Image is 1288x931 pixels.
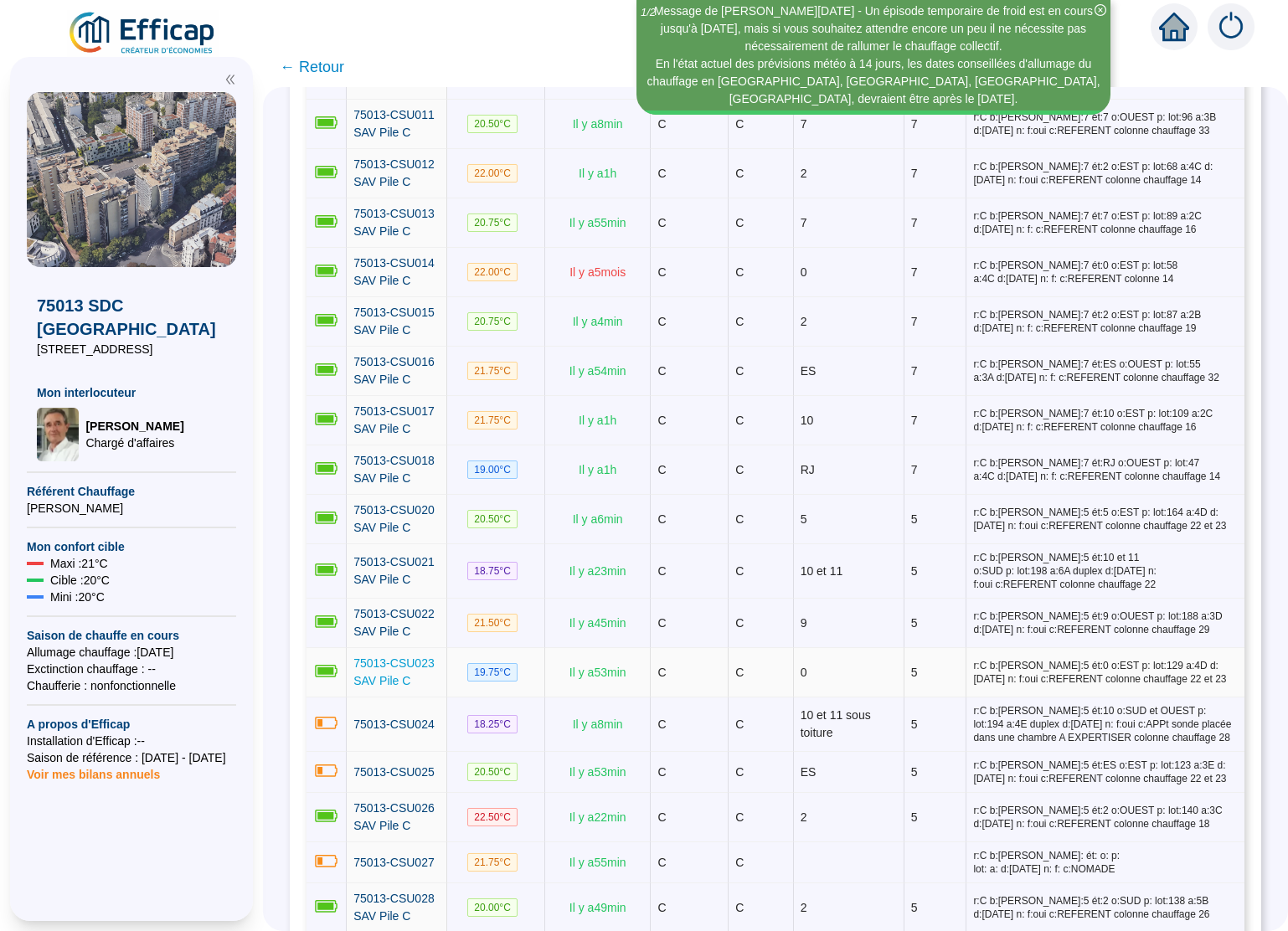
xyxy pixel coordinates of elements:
span: 7 [911,216,918,229]
a: 75013-CSU026 SAV Pile C [353,800,440,835]
span: 18.75 °C [467,562,518,580]
span: 20.50 °C [467,763,518,781]
a: 75013-CSU013 SAV Pile C [353,205,440,240]
span: 75013-CSU027 [353,856,435,869]
a: 75013-CSU017 SAV Pile C [353,403,440,438]
span: 22.50 °C [467,808,518,826]
a: 75013-CSU018 SAV Pile C [353,452,440,487]
span: C [657,216,666,229]
span: [PERSON_NAME] [85,418,183,435]
span: r:C b:[PERSON_NAME]:5 ét:ES o:EST p: lot:123 a:3E d:[DATE] n: f:oui c:REFERENT colonne chauffage ... [973,759,1238,785]
i: 1 / 2 [641,6,656,18]
a: 75013-CSU014 SAV Pile C [353,255,440,290]
span: 19.75 °C [467,663,518,682]
span: C [735,616,744,630]
span: 75013-CSU015 SAV Pile C [353,306,435,337]
span: 20.75 °C [467,213,518,232]
span: Il y a 1 h [579,463,616,476]
a: 75013-CSU011 SAV Pile C [353,106,440,141]
span: C [735,265,744,279]
span: C [735,414,744,427]
span: C [657,856,666,869]
span: 75013-CSU022 SAV Pile C [353,607,435,638]
span: Il y a 53 min [569,765,626,779]
span: r:C b:[PERSON_NAME]:5 ét:10 o:SUD et OUEST p: lot:194 a:4E duplex d:[DATE] n: f:oui c:APPt sonde ... [973,704,1238,744]
span: Saison de chauffe en cours [27,627,236,644]
span: A propos d'Efficap [27,716,236,733]
span: C [735,117,744,131]
span: 75013-CSU016 SAV Pile C [353,355,435,386]
span: Installation d'Efficap : -- [27,733,236,749]
span: 21.50 °C [467,614,518,632]
span: C [657,810,666,824]
span: 7 [801,117,807,131]
span: C [735,718,744,731]
span: Chargé d'affaires [85,435,183,451]
span: C [657,265,666,279]
span: Il y a 54 min [569,364,626,378]
span: 75013-CSU013 SAV Pile C [353,207,435,238]
span: Cible : 20 °C [50,572,110,589]
span: 5 [911,666,918,679]
span: 22.00 °C [467,263,518,281]
span: 21.75 °C [467,362,518,380]
span: ES [801,364,817,378]
a: 75013-CSU016 SAV Pile C [353,353,440,388]
span: 0 [801,265,807,279]
span: C [735,856,744,869]
span: C [735,167,744,180]
span: r:C b:[PERSON_NAME]:5 ét:5 o:EST p: lot:164 a:4D d:[DATE] n: f:oui c:REFERENT colonne chauffage 2... [973,506,1238,532]
span: 7 [911,414,918,427]
span: Il y a 55 min [569,856,626,869]
a: 75013-CSU024 [353,716,435,733]
span: 75013-CSU012 SAV Pile C [353,157,435,188]
span: 75013-CSU028 SAV Pile C [353,892,435,923]
span: C [657,666,666,679]
div: Message de [PERSON_NAME][DATE] - Un épisode temporaire de froid est en cours jusqu'à [DATE], mais... [639,3,1108,55]
span: 5 [911,512,918,526]
span: C [657,117,666,131]
span: C [657,512,666,526]
a: 75013-CSU022 SAV Pile C [353,605,440,640]
span: Il y a 6 min [573,512,623,526]
span: C [735,216,744,229]
span: 5 [911,765,918,779]
img: Chargé d'affaires [37,408,79,461]
span: 75013-CSU011 SAV Pile C [353,108,435,139]
span: C [735,364,744,378]
span: C [657,414,666,427]
span: C [735,512,744,526]
span: 2 [801,315,807,328]
span: 20.00 °C [467,898,518,917]
span: 7 [911,315,918,328]
span: 75013-CSU014 SAV Pile C [353,256,435,287]
img: alerts [1208,3,1255,50]
span: Référent Chauffage [27,483,236,500]
span: 21.75 °C [467,411,518,429]
span: Il y a 23 min [569,564,626,578]
span: 7 [911,265,918,279]
span: 75013-CSU018 SAV Pile C [353,454,435,485]
span: Il y a 49 min [569,901,626,914]
span: C [735,901,744,914]
a: 75013-CSU015 SAV Pile C [353,304,440,339]
span: 75013-CSU025 [353,765,435,779]
span: Il y a 22 min [569,810,626,824]
span: r:C b:[PERSON_NAME]:5 ét:2 o:OUEST p: lot:140 a:3C d:[DATE] n: f:oui c:REFERENT colonne chauffage 18 [973,804,1238,831]
span: Il y a 5 mois [569,265,626,279]
span: 75013 SDC [GEOGRAPHIC_DATA] [37,294,226,341]
span: C [735,315,744,328]
span: 0 [801,666,807,679]
span: r:C b:[PERSON_NAME]:5 ét:0 o:EST p: lot:129 a:4D d:[DATE] n: f:oui c:REFERENT colonne chauffage 2... [973,659,1238,686]
span: close-circle [1095,4,1106,16]
span: Saison de référence : [DATE] - [DATE] [27,749,236,766]
span: r:C b:[PERSON_NAME]:7 ét:10 o:EST p: lot:109 a:2C d:[DATE] n: f: c:REFERENT colonne chauffage 16 [973,407,1238,434]
span: C [735,666,744,679]
span: r:C b:[PERSON_NAME]:7 ét:ES o:OUEST p: lot:55 a:3A d:[DATE] n: f: c:REFERENT colonne chauffage 32 [973,357,1238,384]
span: Chaufferie : non fonctionnelle [27,677,236,694]
span: r:C b:[PERSON_NAME]:7 ét:7 o:OUEST p: lot:96 a:3B d:[DATE] n: f:oui c:REFERENT colonne chauffage 33 [973,111,1238,137]
span: 20.50 °C [467,510,518,528]
span: 10 [801,414,814,427]
span: 75013-CSU024 [353,718,435,731]
span: 10 et 11 [801,564,843,578]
